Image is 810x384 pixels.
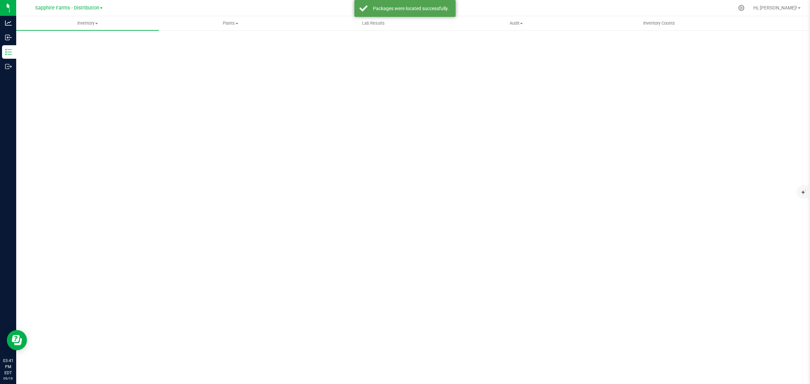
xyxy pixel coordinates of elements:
[35,5,99,11] span: Sapphire Farms - Distribution
[16,16,159,30] a: Inventory
[445,16,588,30] a: Audit
[353,20,394,26] span: Lab Results
[753,5,797,10] span: Hi, [PERSON_NAME]!
[5,34,12,41] inline-svg: Inbound
[302,16,445,30] a: Lab Results
[5,49,12,55] inline-svg: Inventory
[16,20,159,26] span: Inventory
[5,63,12,70] inline-svg: Outbound
[634,20,684,26] span: Inventory Counts
[3,376,13,381] p: 09/19
[445,20,587,26] span: Audit
[7,330,27,350] iframe: Resource center
[159,16,302,30] a: Plants
[371,5,451,12] div: Packages were located successfully.
[3,358,13,376] p: 03:41 PM EDT
[5,20,12,26] inline-svg: Analytics
[737,5,746,11] div: Manage settings
[159,20,301,26] span: Plants
[588,16,730,30] a: Inventory Counts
